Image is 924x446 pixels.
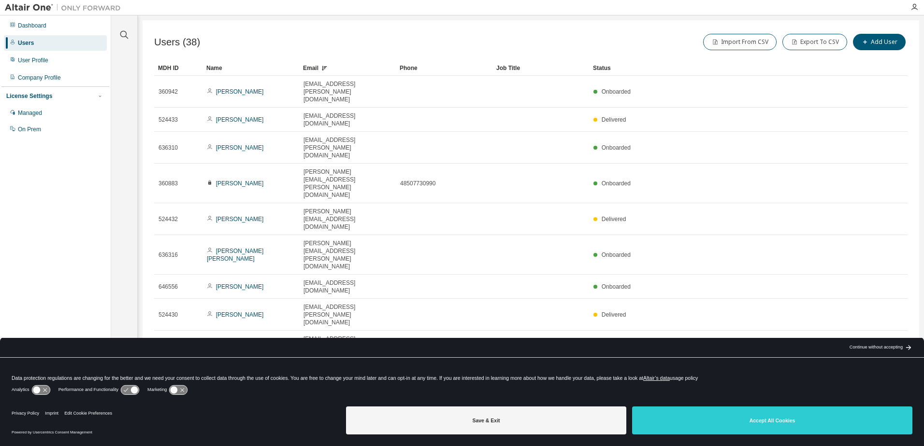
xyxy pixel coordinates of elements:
span: 646556 [159,283,178,291]
span: [EMAIL_ADDRESS][PERSON_NAME][DOMAIN_NAME] [303,80,391,103]
button: Import From CSV [703,34,777,50]
a: [PERSON_NAME] [216,88,264,95]
button: Add User [853,34,906,50]
div: Users [18,39,34,47]
div: Managed [18,109,42,117]
span: Delivered [602,216,626,223]
span: 636316 [159,251,178,259]
div: User Profile [18,56,48,64]
div: Dashboard [18,22,46,29]
span: [PERSON_NAME][EMAIL_ADDRESS][PERSON_NAME][DOMAIN_NAME] [303,168,391,199]
span: 636310 [159,144,178,152]
a: [PERSON_NAME] [PERSON_NAME] [207,248,263,262]
a: [PERSON_NAME] [216,116,264,123]
span: [EMAIL_ADDRESS][DOMAIN_NAME] [303,279,391,294]
span: Onboarded [602,251,631,258]
span: [PERSON_NAME][EMAIL_ADDRESS][DOMAIN_NAME] [303,208,391,231]
div: Status [593,60,857,76]
span: Onboarded [602,283,631,290]
span: 360883 [159,180,178,187]
img: Altair One [5,3,126,13]
span: 360942 [159,88,178,96]
span: Onboarded [602,88,631,95]
span: Onboarded [602,144,631,151]
div: Name [206,60,295,76]
a: [PERSON_NAME] [216,180,264,187]
span: 524433 [159,116,178,124]
div: Company Profile [18,74,61,82]
a: [PERSON_NAME] [216,311,264,318]
span: Onboarded [602,180,631,187]
span: Delivered [602,311,626,318]
a: [PERSON_NAME] [216,216,264,223]
span: 524432 [159,215,178,223]
a: [PERSON_NAME] [216,283,264,290]
span: [EMAIL_ADDRESS][PERSON_NAME][DOMAIN_NAME] [303,303,391,326]
span: 524430 [159,311,178,319]
button: Export To CSV [782,34,847,50]
div: Email [303,60,392,76]
span: Delivered [602,116,626,123]
span: [PERSON_NAME][EMAIL_ADDRESS][PERSON_NAME][DOMAIN_NAME] [303,239,391,270]
a: [PERSON_NAME] [216,144,264,151]
div: On Prem [18,125,41,133]
div: Phone [400,60,489,76]
span: [EMAIL_ADDRESS][PERSON_NAME][DOMAIN_NAME] [303,136,391,159]
div: Job Title [496,60,585,76]
div: License Settings [6,92,52,100]
div: MDH ID [158,60,199,76]
span: Users (38) [154,37,200,48]
span: [EMAIL_ADDRESS][DOMAIN_NAME] [303,112,391,127]
span: [EMAIL_ADDRESS][PERSON_NAME][DOMAIN_NAME] [303,335,391,358]
span: 48507730990 [400,180,435,187]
